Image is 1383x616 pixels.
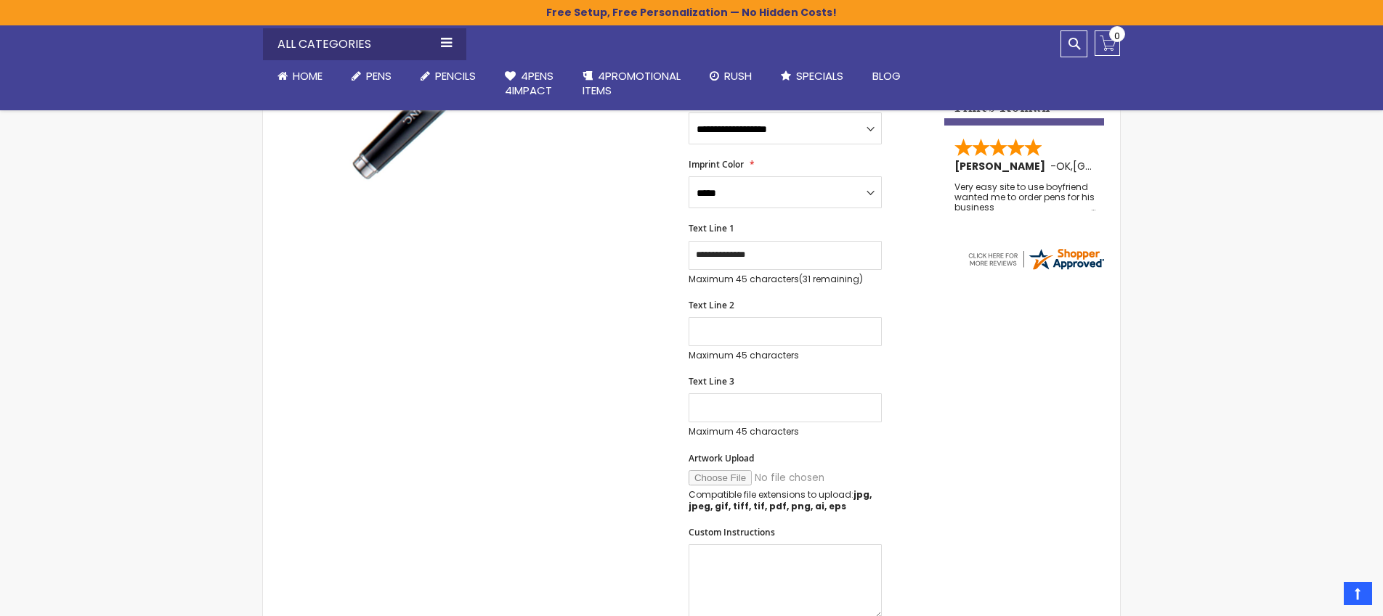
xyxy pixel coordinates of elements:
span: 4Pens 4impact [505,68,553,98]
span: Artwork Upload [689,452,754,464]
a: Home [263,60,337,92]
strong: jpg, jpeg, gif, tiff, tif, pdf, png, ai, eps [689,488,872,512]
span: Pencils [435,68,476,83]
a: Rush [695,60,766,92]
div: All Categories [263,28,466,60]
a: Blog [858,60,915,92]
p: Compatible file extensions to upload: [689,489,882,512]
span: Custom Instructions [689,526,775,538]
p: Maximum 45 characters [689,274,882,285]
span: Imprint Color [689,158,744,171]
span: Home [293,68,323,83]
span: [PERSON_NAME] [954,159,1050,173]
span: - , [1050,159,1180,173]
a: 4PROMOTIONALITEMS [568,60,695,107]
a: Pens [337,60,406,92]
a: 4pens.com certificate URL [966,263,1106,275]
div: Very easy site to use boyfriend wanted me to order pens for his business [954,182,1095,213]
p: Maximum 45 characters [689,350,882,361]
span: (31 remaining) [799,273,863,285]
a: 4Pens4impact [490,60,568,107]
span: Text Line 1 [689,222,734,234]
span: [GEOGRAPHIC_DATA] [1073,159,1180,173]
span: Blog [872,68,901,83]
span: 4PROMOTIONAL ITEMS [583,68,681,98]
span: 0 [1114,29,1120,43]
span: Text Line 2 [689,299,734,311]
span: Specials [796,68,843,83]
span: Text Line 3 [689,375,734,387]
span: Rush [724,68,752,83]
a: 0 [1095,30,1120,56]
a: Specials [766,60,858,92]
img: 4pens.com widget logo [966,246,1106,272]
span: Pens [366,68,392,83]
span: OK [1056,159,1071,173]
a: Top [1344,582,1372,605]
a: Pencils [406,60,490,92]
p: Maximum 45 characters [689,426,882,438]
